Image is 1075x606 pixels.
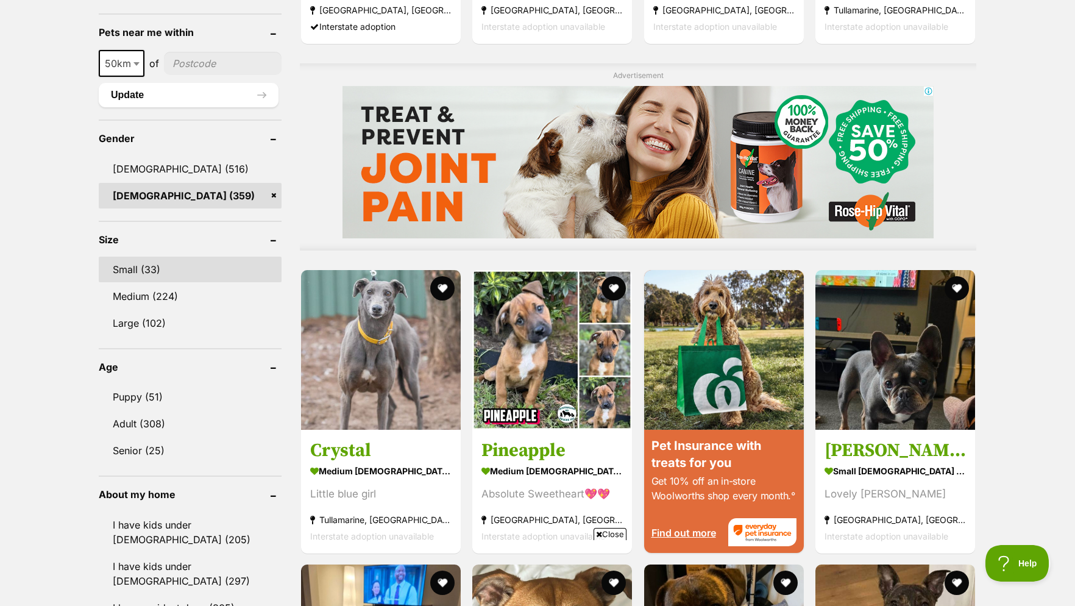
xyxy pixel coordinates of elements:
iframe: Advertisement [316,545,759,600]
header: About my home [99,489,282,500]
iframe: Advertisement [342,86,934,238]
strong: Tullamarine, [GEOGRAPHIC_DATA] [310,511,452,527]
a: I have kids under [DEMOGRAPHIC_DATA] (297) [99,554,282,594]
a: Pineapple medium [DEMOGRAPHIC_DATA] Dog Absolute Sweetheart💖💖 [GEOGRAPHIC_DATA], [GEOGRAPHIC_DATA... [472,429,632,553]
a: [DEMOGRAPHIC_DATA] (516) [99,156,282,182]
img: Crystal - Greyhound Dog [301,270,461,430]
div: Interstate adoption [310,18,452,35]
span: Interstate adoption unavailable [825,530,948,541]
a: Adult (308) [99,411,282,437]
a: Medium (224) [99,283,282,309]
iframe: Help Scout Beacon - Open [985,545,1051,582]
strong: medium [DEMOGRAPHIC_DATA] Dog [310,462,452,479]
strong: Tullamarine, [GEOGRAPHIC_DATA] [825,2,966,18]
button: Update [99,83,279,107]
strong: small [DEMOGRAPHIC_DATA] Dog [825,462,966,479]
div: Advertisement [300,63,976,251]
strong: [GEOGRAPHIC_DATA], [GEOGRAPHIC_DATA] [653,2,795,18]
a: Crystal medium [DEMOGRAPHIC_DATA] Dog Little blue girl Tullamarine, [GEOGRAPHIC_DATA] Interstate ... [301,429,461,553]
a: [PERSON_NAME] small [DEMOGRAPHIC_DATA] Dog Lovely [PERSON_NAME] [GEOGRAPHIC_DATA], [GEOGRAPHIC_DA... [815,429,975,553]
span: Interstate adoption unavailable [310,530,434,541]
img: Lily Tamblyn - French Bulldog [815,270,975,430]
img: Pineapple - American Staffordshire Terrier Dog [472,270,632,430]
strong: medium [DEMOGRAPHIC_DATA] Dog [481,462,623,479]
span: Interstate adoption unavailable [481,21,605,32]
span: of [149,56,159,71]
strong: [GEOGRAPHIC_DATA], [GEOGRAPHIC_DATA] [310,2,452,18]
header: Age [99,362,282,373]
span: Interstate adoption unavailable [481,530,605,541]
div: Absolute Sweetheart💖💖 [481,485,623,502]
h3: Pineapple [481,438,623,462]
span: Interstate adoption unavailable [825,21,948,32]
button: favourite [945,276,969,301]
a: [DEMOGRAPHIC_DATA] (359) [99,183,282,209]
strong: [GEOGRAPHIC_DATA], [GEOGRAPHIC_DATA] [481,2,623,18]
a: Large (102) [99,310,282,336]
header: Size [99,234,282,245]
a: I have kids under [DEMOGRAPHIC_DATA] (205) [99,512,282,552]
button: favourite [602,276,626,301]
input: postcode [164,52,282,75]
div: Little blue girl [310,485,452,502]
a: Senior (25) [99,438,282,463]
span: 50km [99,50,144,77]
a: Puppy (51) [99,384,282,410]
button: favourite [773,571,798,595]
a: Small (33) [99,257,282,282]
span: Close [594,528,626,540]
button: favourite [430,276,455,301]
span: 50km [100,55,143,72]
h3: [PERSON_NAME] [825,438,966,462]
strong: [GEOGRAPHIC_DATA], [GEOGRAPHIC_DATA] [481,511,623,527]
span: Interstate adoption unavailable [653,21,777,32]
h3: Crystal [310,438,452,462]
header: Gender [99,133,282,144]
div: Lovely [PERSON_NAME] [825,485,966,502]
header: Pets near me within [99,27,282,38]
strong: [GEOGRAPHIC_DATA], [GEOGRAPHIC_DATA] [825,511,966,527]
button: favourite [945,571,969,595]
